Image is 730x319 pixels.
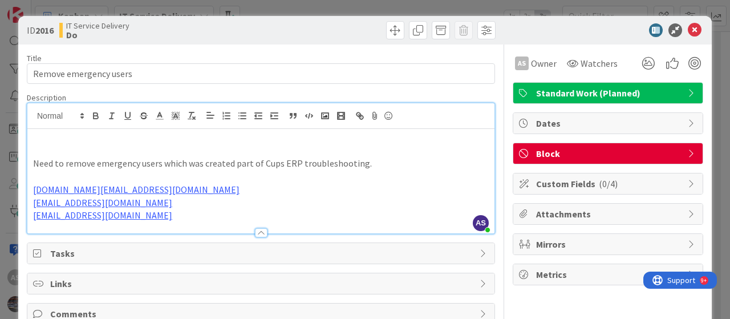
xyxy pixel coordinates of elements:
[33,184,240,195] a: [DOMAIN_NAME][EMAIL_ADDRESS][DOMAIN_NAME]
[33,157,489,170] p: Need to remove emergency users which was created part of Cups ERP troubleshooting.
[531,56,557,70] span: Owner
[58,5,63,14] div: 9+
[536,86,682,100] span: Standard Work (Planned)
[24,2,52,15] span: Support
[27,63,495,84] input: type card name here...
[536,147,682,160] span: Block
[66,21,129,30] span: IT Service Delivery
[27,23,54,37] span: ID
[27,92,66,103] span: Description
[536,116,682,130] span: Dates
[50,247,474,260] span: Tasks
[536,177,682,191] span: Custom Fields
[33,197,172,208] a: [EMAIL_ADDRESS][DOMAIN_NAME]
[473,215,489,231] span: AS
[66,30,129,39] b: Do
[33,209,172,221] a: [EMAIL_ADDRESS][DOMAIN_NAME]
[599,178,618,189] span: ( 0/4 )
[50,277,474,290] span: Links
[27,53,42,63] label: Title
[515,56,529,70] div: AS
[35,25,54,36] b: 2016
[581,56,618,70] span: Watchers
[536,207,682,221] span: Attachments
[536,268,682,281] span: Metrics
[536,237,682,251] span: Mirrors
